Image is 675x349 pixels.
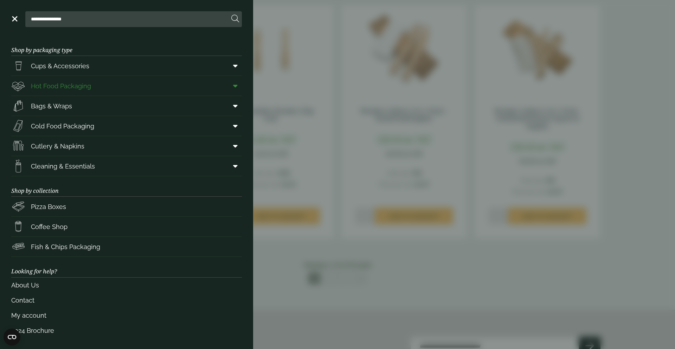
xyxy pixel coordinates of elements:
[11,159,25,173] img: open-wipe.svg
[31,161,95,171] span: Cleaning & Essentials
[11,278,242,293] a: About Us
[31,101,72,111] span: Bags & Wraps
[11,199,25,214] img: Pizza_boxes.svg
[31,222,67,231] span: Coffee Shop
[11,56,242,76] a: Cups & Accessories
[11,323,242,338] a: 2024 Brochure
[31,242,100,252] span: Fish & Chips Packaging
[11,220,25,234] img: HotDrink_paperCup.svg
[11,139,25,153] img: Cutlery.svg
[11,79,25,93] img: Deli_box.svg
[11,76,242,96] a: Hot Food Packaging
[31,121,94,131] span: Cold Food Packaging
[11,156,242,176] a: Cleaning & Essentials
[11,240,25,254] img: FishNchip_box.svg
[31,81,91,91] span: Hot Food Packaging
[11,59,25,73] img: PintNhalf_cup.svg
[31,61,89,71] span: Cups & Accessories
[11,99,25,113] img: Paper_carriers.svg
[31,202,66,211] span: Pizza Boxes
[11,176,242,197] h3: Shop by collection
[11,257,242,277] h3: Looking for help?
[11,293,242,308] a: Contact
[11,217,242,236] a: Coffee Shop
[11,96,242,116] a: Bags & Wraps
[4,329,20,345] button: Open CMP widget
[11,116,242,136] a: Cold Food Packaging
[11,197,242,216] a: Pizza Boxes
[11,136,242,156] a: Cutlery & Napkins
[11,308,242,323] a: My account
[31,141,84,151] span: Cutlery & Napkins
[11,119,25,133] img: Sandwich_box.svg
[11,237,242,256] a: Fish & Chips Packaging
[11,36,242,56] h3: Shop by packaging type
